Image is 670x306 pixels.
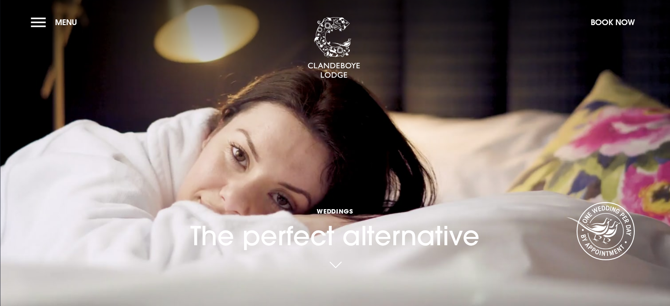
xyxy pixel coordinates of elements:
img: Clandeboye Lodge [307,17,360,79]
button: Book Now [586,13,639,32]
h1: The perfect alternative [190,169,480,251]
span: Menu [55,17,77,27]
span: Weddings [190,207,480,215]
button: Menu [31,13,81,32]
